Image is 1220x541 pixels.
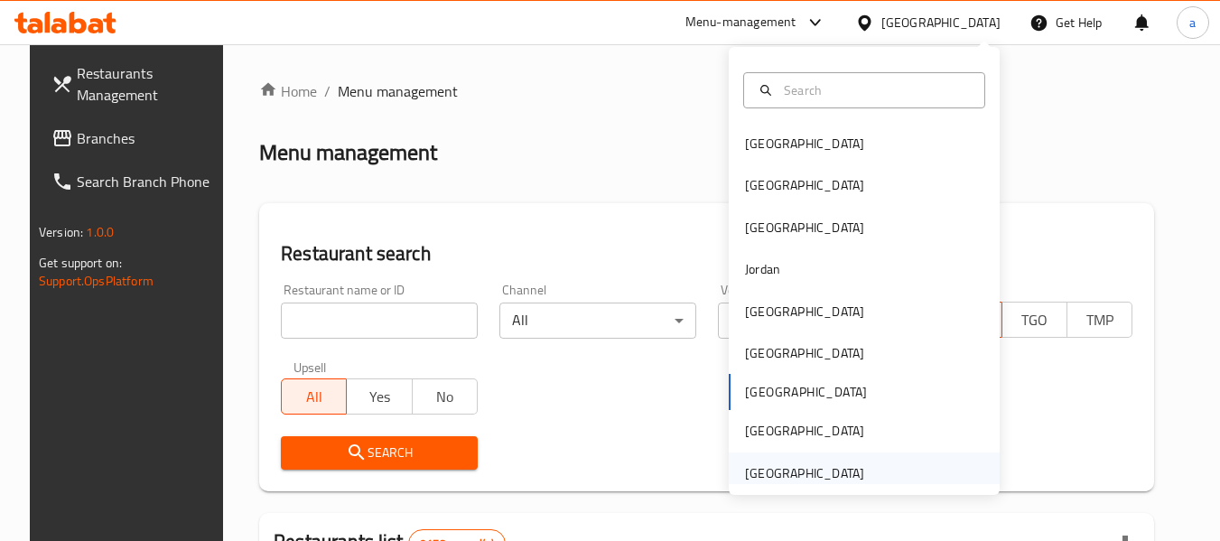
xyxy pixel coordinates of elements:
a: Home [259,80,317,102]
button: All [281,378,347,415]
li: / [324,80,331,102]
h2: Restaurant search [281,240,1132,267]
div: [GEOGRAPHIC_DATA] [745,463,864,483]
button: Yes [346,378,412,415]
span: 1.0.0 [86,220,114,244]
a: Branches [37,117,234,160]
div: [GEOGRAPHIC_DATA] [745,218,864,238]
span: TMP [1075,307,1125,333]
button: TGO [1001,302,1067,338]
div: All [499,303,696,339]
span: a [1189,13,1196,33]
span: Yes [354,384,405,410]
div: All [718,303,915,339]
a: Restaurants Management [37,51,234,117]
label: Upsell [293,360,327,373]
div: [GEOGRAPHIC_DATA] [745,302,864,322]
input: Search for restaurant name or ID.. [281,303,478,339]
span: Menu management [338,80,458,102]
span: Search Branch Phone [77,171,219,192]
span: TGO [1010,307,1060,333]
span: Branches [77,127,219,149]
span: All [289,384,340,410]
h2: Menu management [259,138,437,167]
nav: breadcrumb [259,80,1154,102]
button: TMP [1066,302,1132,338]
div: [GEOGRAPHIC_DATA] [881,13,1001,33]
div: Menu-management [685,12,796,33]
div: Jordan [745,259,780,279]
span: Get support on: [39,251,122,275]
button: Search [281,436,478,470]
span: Restaurants Management [77,62,219,106]
span: Version: [39,220,83,244]
span: No [420,384,470,410]
a: Support.OpsPlatform [39,269,154,293]
span: Search [295,442,463,464]
div: [GEOGRAPHIC_DATA] [745,343,864,363]
div: [GEOGRAPHIC_DATA] [745,134,864,154]
input: Search [777,80,973,100]
button: No [412,378,478,415]
div: [GEOGRAPHIC_DATA] [745,175,864,195]
a: Search Branch Phone [37,160,234,203]
div: [GEOGRAPHIC_DATA] [745,421,864,441]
